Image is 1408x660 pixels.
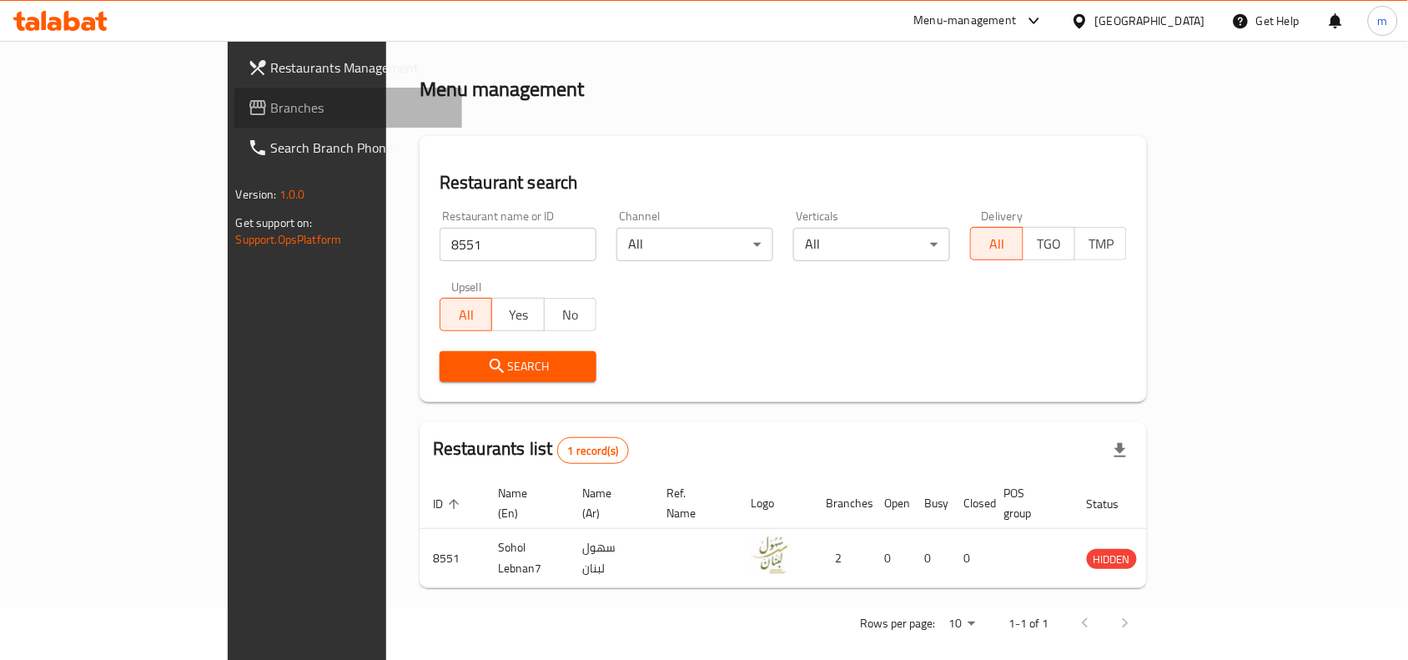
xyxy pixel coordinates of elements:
h2: Restaurant search [440,170,1127,195]
span: Get support on: [236,212,313,234]
th: Branches [812,478,871,529]
span: ID [433,494,465,514]
span: No [551,303,590,327]
span: Menu management [492,23,603,43]
div: Rows per page: [942,612,982,637]
td: 0 [871,529,911,588]
td: 2 [812,529,871,588]
span: m [1378,12,1388,30]
span: Branches [271,98,450,118]
td: Sohol Lebnan7 [485,529,569,588]
div: Total records count [557,437,630,464]
label: Upsell [451,281,482,293]
span: 1 record(s) [558,443,629,459]
td: سهول لبنان [569,529,653,588]
button: All [440,298,492,331]
a: Search Branch Phone [234,128,463,168]
p: Rows per page: [860,613,935,634]
th: Closed [951,478,991,529]
button: Search [440,351,596,382]
span: Name (En) [498,483,549,523]
span: All [978,232,1016,256]
a: Support.OpsPlatform [236,229,342,250]
th: Logo [737,478,812,529]
span: Yes [499,303,537,327]
div: Menu-management [914,11,1017,31]
button: No [544,298,596,331]
span: HIDDEN [1087,550,1137,569]
span: Name (Ar) [582,483,633,523]
span: TMP [1082,232,1120,256]
table: enhanced table [420,478,1219,588]
td: 0 [911,529,951,588]
span: Restaurants Management [271,58,450,78]
span: 1.0.0 [279,184,305,205]
a: Restaurants Management [234,48,463,88]
button: Yes [491,298,544,331]
label: Delivery [982,210,1023,222]
input: Search for restaurant name or ID.. [440,228,596,261]
div: [GEOGRAPHIC_DATA] [1095,12,1205,30]
span: TGO [1030,232,1069,256]
button: TMP [1074,227,1127,260]
div: All [616,228,773,261]
li: / [480,23,485,43]
span: Ref. Name [666,483,717,523]
button: All [970,227,1023,260]
th: Busy [911,478,951,529]
div: Export file [1100,431,1140,471]
span: Search Branch Phone [271,138,450,158]
span: All [447,303,485,327]
div: All [793,228,950,261]
span: POS group [1004,483,1053,523]
h2: Menu management [420,76,584,103]
button: TGO [1023,227,1075,260]
span: Version: [236,184,277,205]
span: Status [1087,494,1141,514]
h2: Restaurants list [433,436,629,464]
p: 1-1 of 1 [1008,613,1048,634]
td: 0 [951,529,991,588]
span: Search [453,356,583,377]
a: Branches [234,88,463,128]
div: HIDDEN [1087,549,1137,569]
img: Sohol Lebnan7 [751,534,792,576]
th: Open [871,478,911,529]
